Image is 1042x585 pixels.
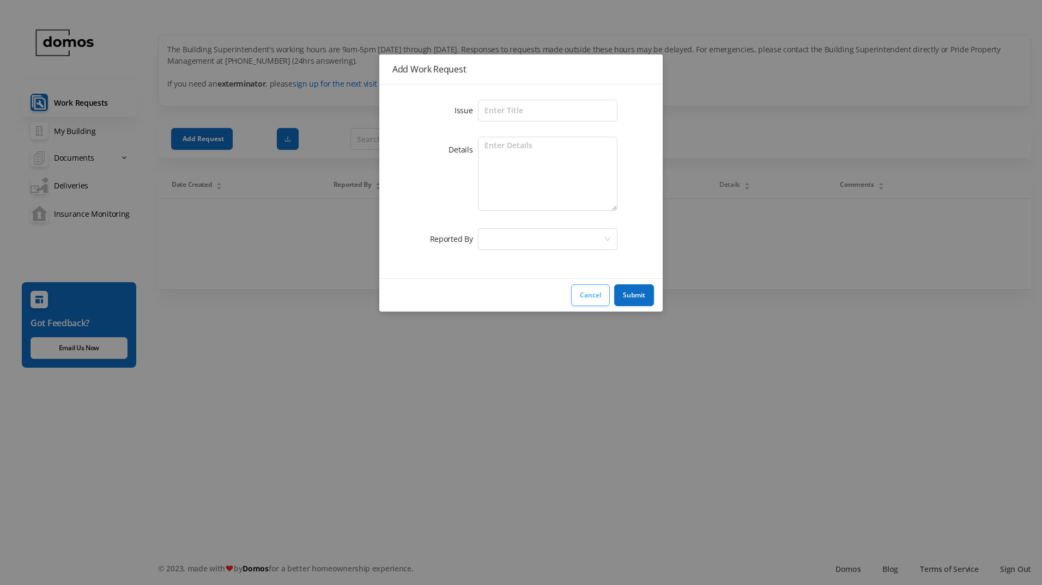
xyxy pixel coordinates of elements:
[455,105,478,115] label: Issue
[430,234,478,244] label: Reported By
[392,97,650,252] form: Add Work Request
[614,284,654,306] button: Submit
[478,100,617,121] input: Enter Title
[392,63,650,75] div: Add Work Request
[604,236,611,243] i: icon: down
[449,144,478,155] label: Details
[571,284,610,306] button: Cancel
